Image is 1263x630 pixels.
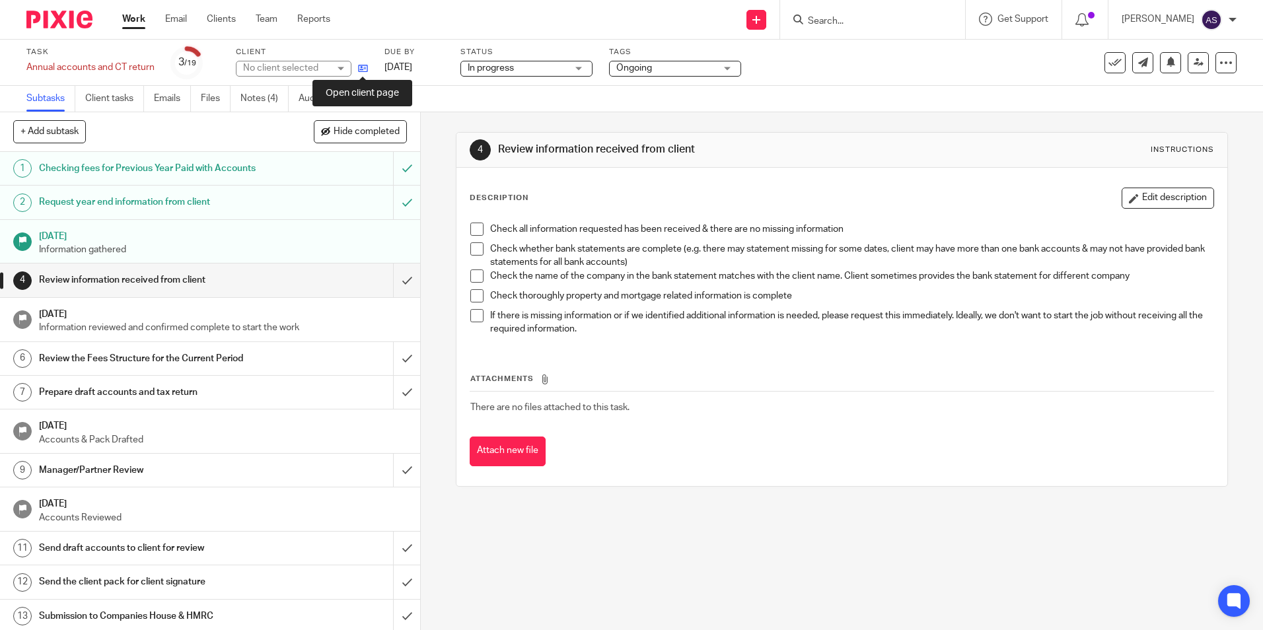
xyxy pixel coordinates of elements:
p: Check all information requested has been received & there are no missing information [490,223,1213,236]
button: Hide completed [314,120,407,143]
label: Client [236,47,368,57]
div: 7 [13,383,32,402]
button: + Add subtask [13,120,86,143]
a: Files [201,86,231,112]
p: Check thoroughly property and mortgage related information is complete [490,289,1213,302]
img: Pixie [26,11,92,28]
div: 12 [13,573,32,592]
p: Description [470,193,528,203]
a: Emails [154,86,191,112]
span: Get Support [997,15,1048,24]
span: Hide completed [334,127,400,137]
div: 3 [178,55,196,70]
a: Reports [297,13,330,26]
div: 4 [470,139,491,160]
p: If there is missing information or if we identified additional information is needed, please requ... [490,309,1213,336]
h1: Review information received from client [498,143,870,157]
div: No client selected [243,61,329,75]
p: Information reviewed and confirmed complete to start the work [39,321,408,334]
a: Clients [207,13,236,26]
span: There are no files attached to this task. [470,403,630,412]
label: Due by [384,47,444,57]
h1: [DATE] [39,416,408,433]
p: Check whether bank statements are complete (e.g. there may statement missing for some dates, clie... [490,242,1213,269]
p: Accounts Reviewed [39,511,408,524]
div: 2 [13,193,32,212]
h1: [DATE] [39,304,408,321]
h1: [DATE] [39,494,408,510]
small: /19 [184,59,196,67]
span: Ongoing [616,63,652,73]
p: Check the name of the company in the bank statement matches with the client name. Client sometime... [490,269,1213,283]
h1: Submission to Companies House & HMRC [39,606,266,626]
h1: Review the Fees Structure for the Current Period [39,349,266,368]
label: Tags [609,47,741,57]
div: 13 [13,607,32,625]
a: Audit logs [299,86,349,112]
p: Information gathered [39,243,408,256]
div: 9 [13,461,32,479]
button: Edit description [1122,188,1214,209]
h1: Manager/Partner Review [39,460,266,480]
div: 6 [13,349,32,368]
button: Attach new file [470,437,546,466]
h1: [DATE] [39,227,408,243]
div: Instructions [1151,145,1214,155]
p: [PERSON_NAME] [1122,13,1194,26]
p: Accounts & Pack Drafted [39,433,408,446]
a: Work [122,13,145,26]
div: 4 [13,271,32,290]
h1: Request year end information from client [39,192,266,212]
a: Email [165,13,187,26]
a: Team [256,13,277,26]
a: Notes (4) [240,86,289,112]
label: Status [460,47,593,57]
div: 1 [13,159,32,178]
div: 11 [13,539,32,557]
h1: Checking fees for Previous Year Paid with Accounts [39,158,266,178]
h1: Send draft accounts to client for review [39,538,266,558]
div: Annual accounts and CT return [26,61,155,74]
h1: Prepare draft accounts and tax return [39,382,266,402]
h1: Send the client pack for client signature [39,572,266,592]
span: Attachments [470,375,534,382]
img: svg%3E [1201,9,1222,30]
span: In progress [468,63,514,73]
a: Subtasks [26,86,75,112]
h1: Review information received from client [39,270,266,290]
a: Client tasks [85,86,144,112]
span: [DATE] [384,63,412,72]
label: Task [26,47,155,57]
input: Search [807,16,925,28]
